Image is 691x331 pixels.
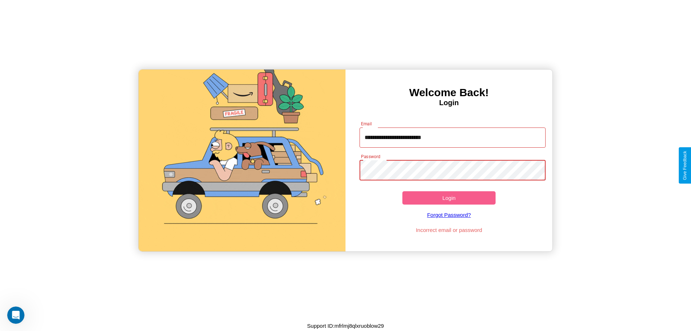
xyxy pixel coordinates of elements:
h3: Welcome Back! [345,86,552,99]
h4: Login [345,99,552,107]
div: Give Feedback [682,151,687,180]
button: Login [402,191,496,205]
a: Forgot Password? [356,205,542,225]
img: gif [139,70,345,251]
iframe: Intercom live chat [7,307,24,324]
p: Support ID: mfrlmj8qlxruoblow29 [307,321,384,331]
label: Email [361,121,372,127]
p: Incorrect email or password [356,225,542,235]
label: Password [361,153,380,160]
